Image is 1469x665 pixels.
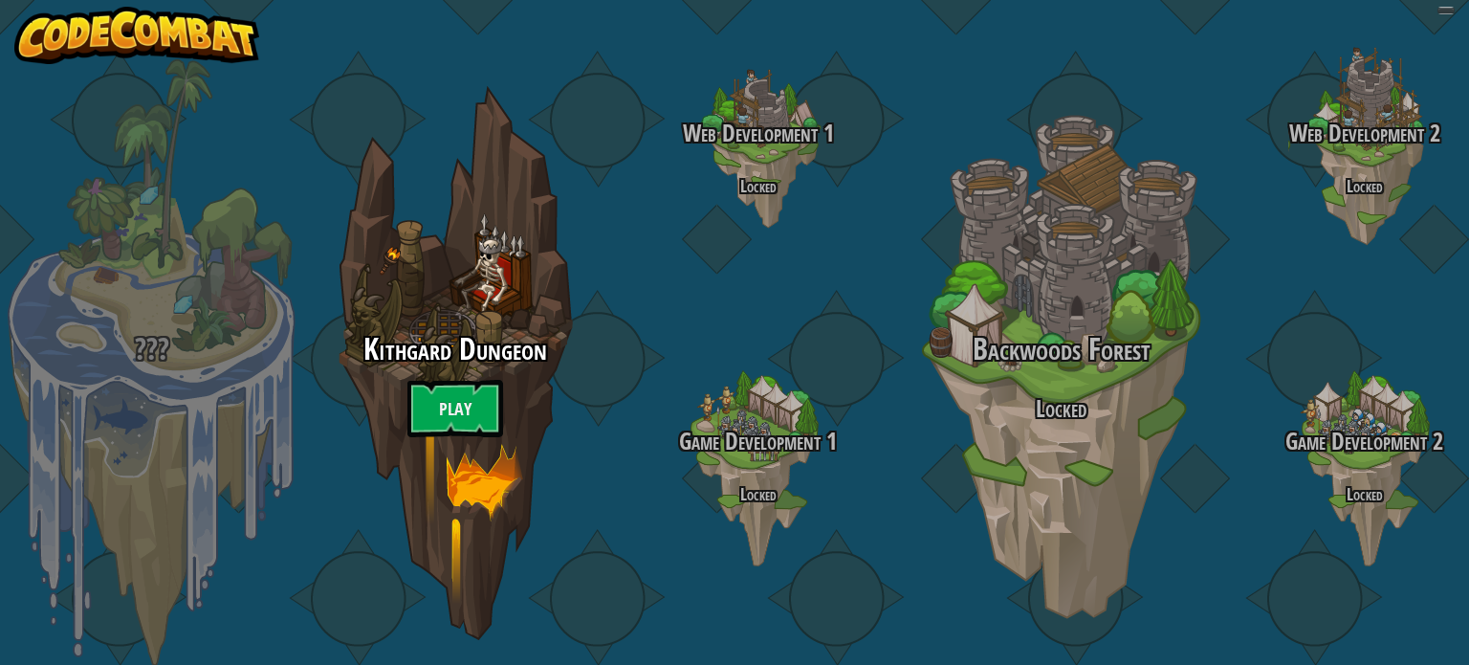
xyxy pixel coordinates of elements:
span: Web Development 1 [683,117,834,149]
span: Backwoods Forest [973,328,1151,369]
span: Game Development 2 [1285,425,1443,457]
span: Game Development 1 [679,425,837,457]
h4: Locked [606,485,910,503]
span: Kithgard Dungeon [363,328,547,369]
a: Play [407,380,503,437]
h4: Locked [606,177,910,195]
button: Adjust volume [1437,7,1455,14]
img: CodeCombat - Learn how to code by playing a game [14,7,259,64]
span: Web Development 2 [1289,117,1440,149]
h3: Locked [910,396,1213,422]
